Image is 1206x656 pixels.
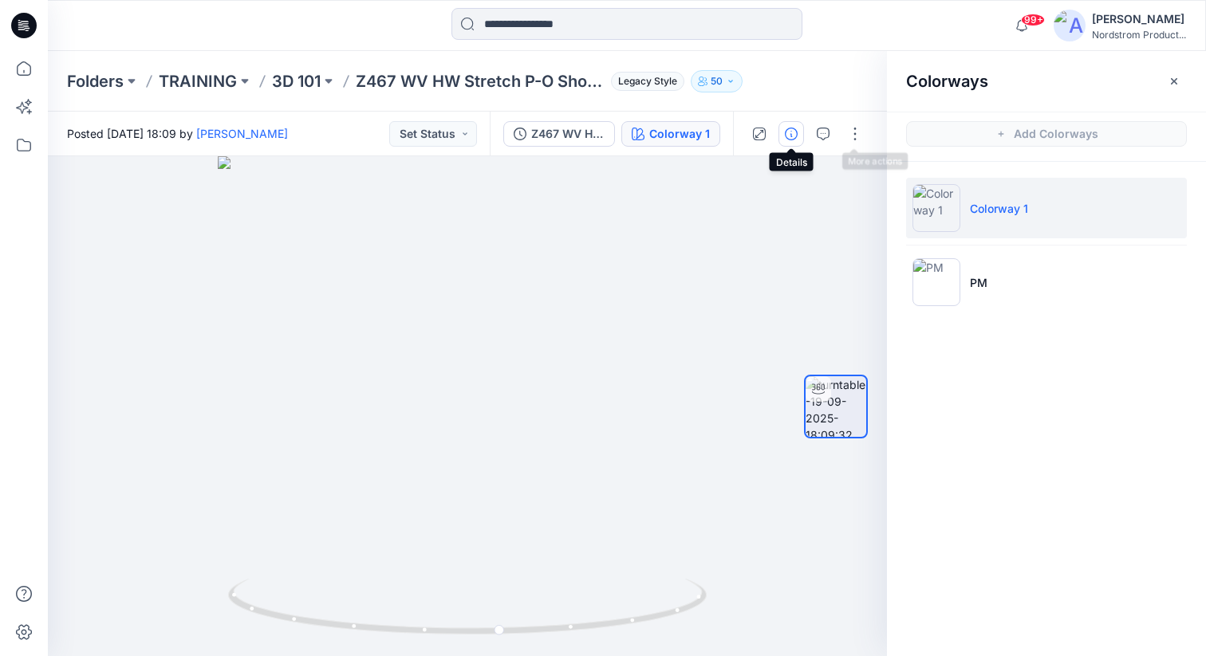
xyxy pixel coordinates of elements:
span: Posted [DATE] 18:09 by [67,125,288,142]
div: Z467 WV HW Stretch P-O Short MK [531,125,605,143]
h2: Colorways [906,72,988,91]
img: avatar [1054,10,1086,41]
p: Z467 WV HW Stretch P-O Short MK [356,70,605,92]
img: PM [912,258,960,306]
p: Colorway 1 [970,200,1028,217]
p: 50 [711,73,723,90]
button: Z467 WV HW Stretch P-O Short MK [503,121,615,147]
a: 3D 101 [272,70,321,92]
a: [PERSON_NAME] [196,127,288,140]
div: Nordstrom Product... [1092,29,1186,41]
span: 99+ [1021,14,1045,26]
button: 50 [691,70,743,92]
p: PM [970,274,987,291]
button: Legacy Style [605,70,684,92]
button: Colorway 1 [621,121,720,147]
img: turntable-19-09-2025-18:09:32 [806,376,866,437]
span: Legacy Style [611,72,684,91]
div: Colorway 1 [649,125,710,143]
img: Colorway 1 [912,184,960,232]
a: Folders [67,70,124,92]
a: TRAINING [159,70,237,92]
button: Details [778,121,804,147]
div: [PERSON_NAME] [1092,10,1186,29]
